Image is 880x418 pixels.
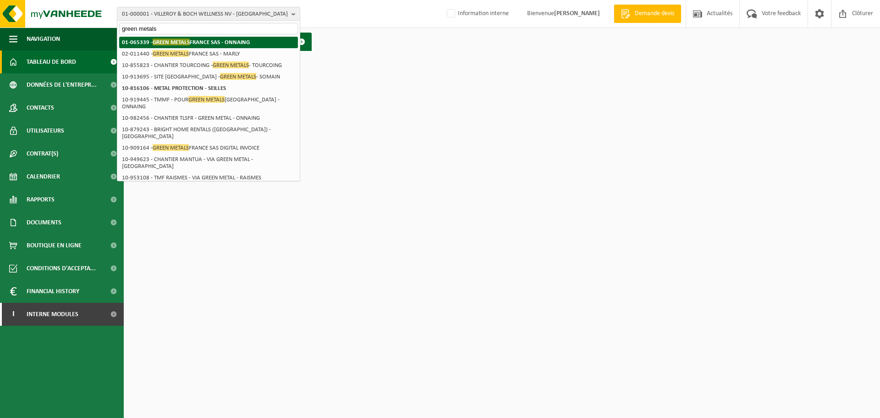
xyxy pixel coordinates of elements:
[27,96,54,119] span: Contacts
[27,188,55,211] span: Rapports
[119,23,298,34] input: Chercher des succursales liées
[122,85,226,91] strong: 10-816106 - METAL PROTECTION - SEILLES
[27,280,79,303] span: Financial History
[153,50,189,57] span: GREEN METALS
[27,211,61,234] span: Documents
[119,124,298,142] li: 10-879243 - BRIGHT HOME RENTALS ([GEOGRAPHIC_DATA]) - [GEOGRAPHIC_DATA]
[632,9,676,18] span: Demande devis
[220,73,256,80] span: GREEN METALS
[119,48,298,60] li: 02-011440 - FRANCE SAS - MARLY
[119,112,298,124] li: 10-982456 - CHANTIER TLSFR - GREEN METAL - ONNAING
[554,10,600,17] strong: [PERSON_NAME]
[153,39,190,45] span: GREEN METALS
[27,165,60,188] span: Calendrier
[122,39,250,45] strong: 01-065339 - FRANCE SAS - ONNAING
[213,61,249,68] span: GREEN METALS
[9,303,17,326] span: I
[119,142,298,154] li: 10-909164 - FRANCE SAS DIGITAL INVOICE
[119,154,298,172] li: 10-949623 - CHANTIER MANTUA - VIA GREEN METAL - [GEOGRAPHIC_DATA]
[119,60,298,71] li: 10-855823 - CHANTIER TOURCOING - - TOURCOING
[153,144,189,151] span: GREEN METALS
[119,172,298,184] li: 10-953108 - TMF RAISMES - VIA GREEN METAL - RAISMES
[27,303,78,326] span: Interne modules
[27,234,82,257] span: Boutique en ligne
[117,7,300,21] button: 01-000001 - VILLEROY & BOCH WELLNESS NV - [GEOGRAPHIC_DATA]
[445,7,509,21] label: Information interne
[27,119,64,142] span: Utilisateurs
[27,257,96,280] span: Conditions d'accepta...
[119,71,298,83] li: 10-913695 - SITE [GEOGRAPHIC_DATA] - - SOMAIN
[188,96,225,103] span: GREEN METALS
[27,28,60,50] span: Navigation
[122,7,288,21] span: 01-000001 - VILLEROY & BOCH WELLNESS NV - [GEOGRAPHIC_DATA]
[27,73,97,96] span: Données de l'entrepr...
[614,5,681,23] a: Demande devis
[119,94,298,112] li: 10-919445 - TMMF - POUR [GEOGRAPHIC_DATA] - ONNAING
[27,50,76,73] span: Tableau de bord
[27,142,58,165] span: Contrat(s)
